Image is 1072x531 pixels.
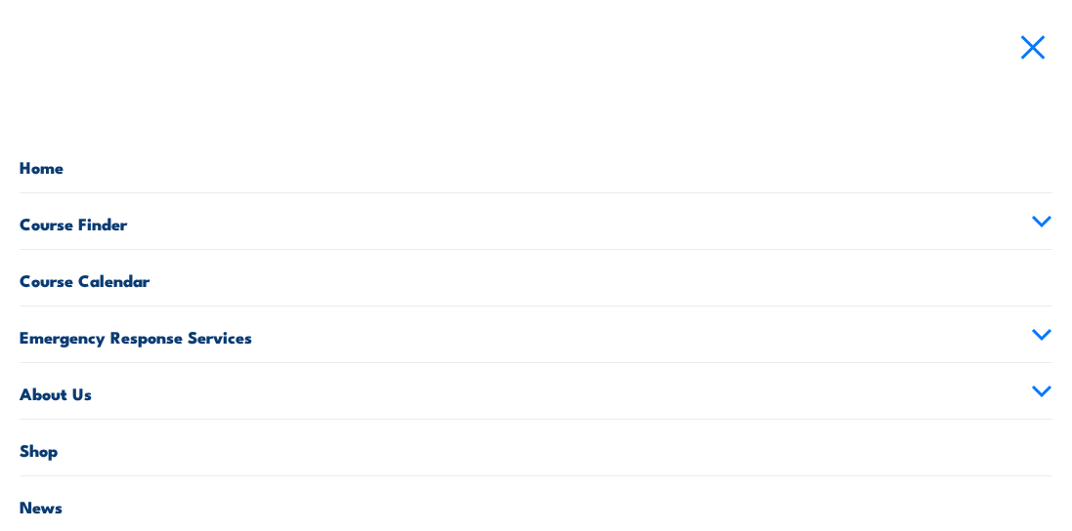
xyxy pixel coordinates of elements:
a: Home [20,137,1052,192]
a: Emergency Response Services [20,306,1052,362]
a: Course Calendar [20,250,1052,306]
a: Course Finder [20,193,1052,249]
a: About Us [20,363,1052,419]
a: Shop [20,420,1052,475]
